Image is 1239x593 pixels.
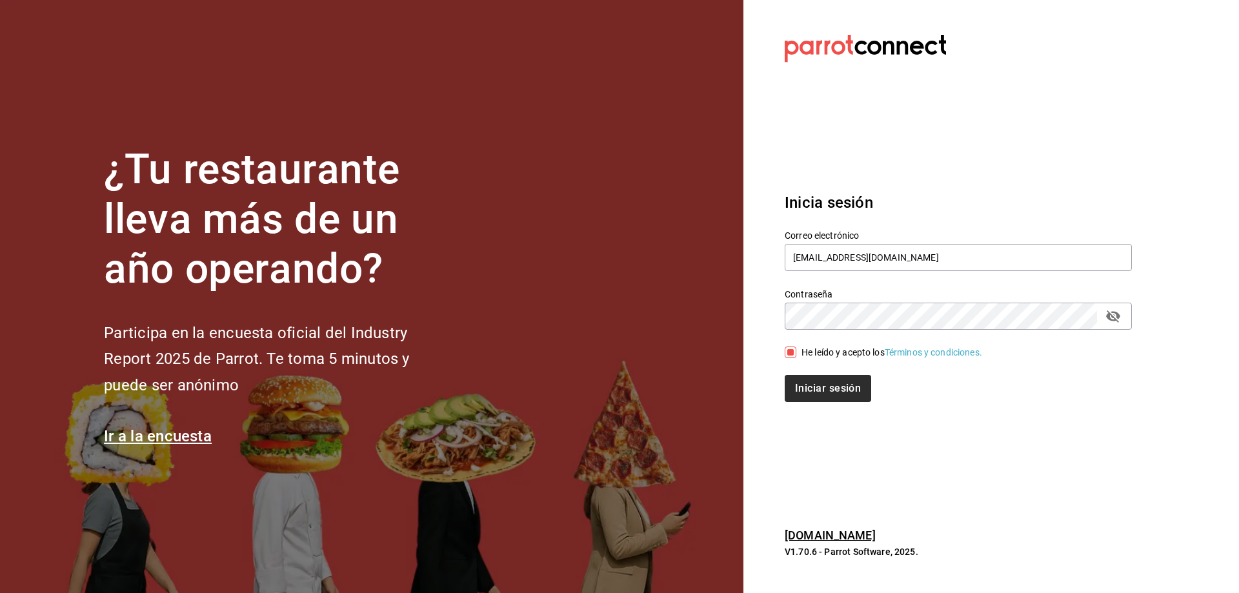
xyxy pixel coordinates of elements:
[885,347,982,357] a: Términos y condiciones.
[785,191,1132,214] h3: Inicia sesión
[785,231,1132,240] label: Correo electrónico
[1102,305,1124,327] button: passwordField
[801,346,982,359] div: He leído y acepto los
[785,528,876,542] a: [DOMAIN_NAME]
[785,375,871,402] button: Iniciar sesión
[104,427,212,445] a: Ir a la encuesta
[785,244,1132,271] input: Ingresa tu correo electrónico
[104,320,452,399] h2: Participa en la encuesta oficial del Industry Report 2025 de Parrot. Te toma 5 minutos y puede se...
[104,145,452,294] h1: ¿Tu restaurante lleva más de un año operando?
[785,290,1132,299] label: Contraseña
[785,545,1132,558] p: V1.70.6 - Parrot Software, 2025.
